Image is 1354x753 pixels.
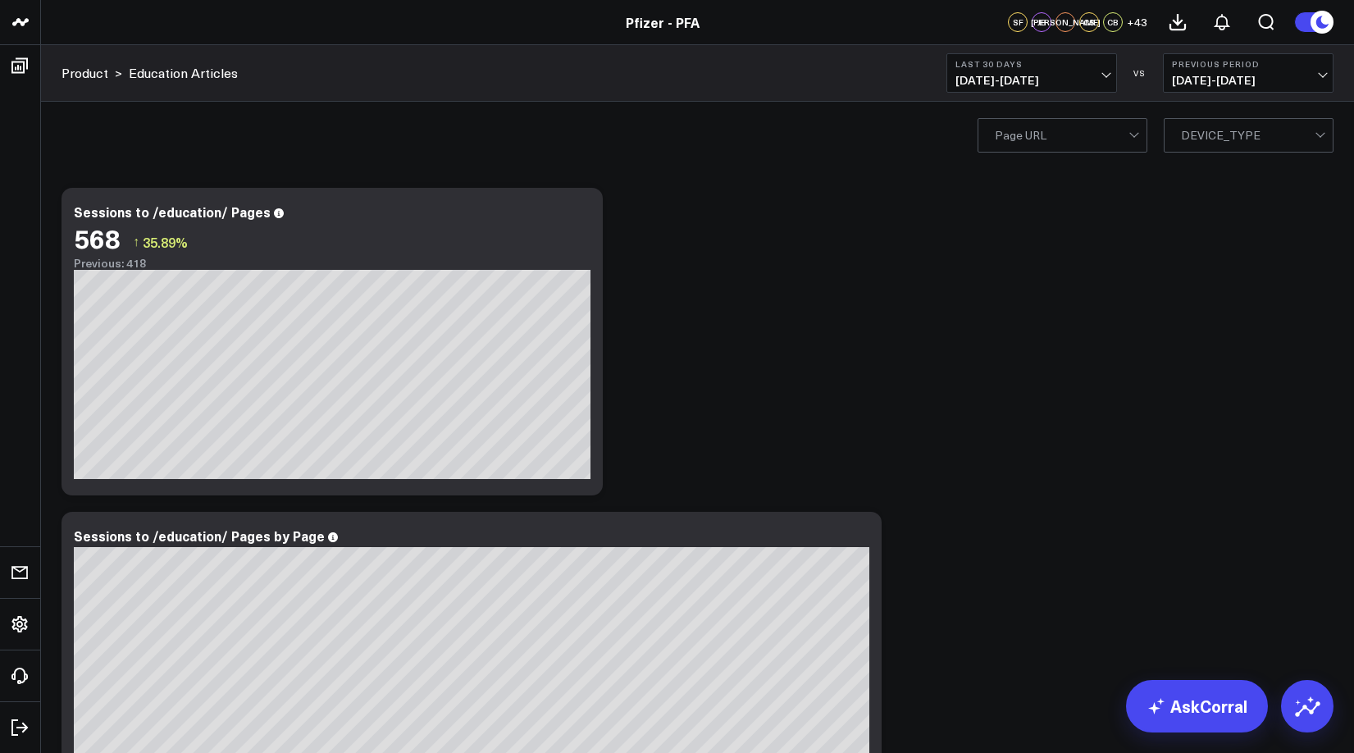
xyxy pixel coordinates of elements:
div: Sessions to /education/ Pages [74,203,271,221]
button: +43 [1127,12,1147,32]
a: Product [62,64,108,82]
div: CS [1079,12,1099,32]
a: AskCorral [1126,680,1268,732]
button: Previous Period[DATE]-[DATE] [1163,53,1333,93]
span: + 43 [1127,16,1147,28]
div: 568 [74,223,121,253]
div: Previous: 418 [74,257,590,270]
div: VS [1125,68,1155,78]
div: [PERSON_NAME] [1055,12,1075,32]
div: > [62,64,122,82]
span: ↑ [133,231,139,253]
b: Previous Period [1172,59,1324,69]
span: 35.89% [143,233,188,251]
button: Last 30 Days[DATE]-[DATE] [946,53,1117,93]
div: SF [1008,12,1028,32]
b: Last 30 Days [955,59,1108,69]
div: Sessions to /education/ Pages by Page [74,527,325,545]
a: Education Articles [129,64,238,82]
span: [DATE] - [DATE] [955,74,1108,87]
a: Pfizer - PFA [626,13,700,31]
div: CB [1103,12,1123,32]
span: [DATE] - [DATE] [1172,74,1324,87]
div: JB [1032,12,1051,32]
